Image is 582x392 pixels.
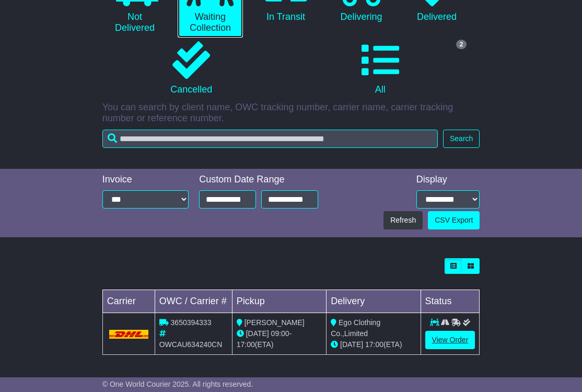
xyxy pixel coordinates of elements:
[109,330,148,338] img: DHL.png
[331,339,416,350] div: (ETA)
[232,290,326,313] td: Pickup
[199,174,318,186] div: Custom Date Range
[365,340,383,349] span: 17:00
[428,211,480,229] a: CSV Export
[102,38,281,99] a: Cancelled
[443,130,480,148] button: Search
[340,340,363,349] span: [DATE]
[237,340,255,349] span: 17:00
[102,102,480,124] p: You can search by client name, OWC tracking number, carrier name, carrier tracking number or refe...
[102,290,155,313] td: Carrier
[421,290,480,313] td: Status
[155,290,232,313] td: OWC / Carrier #
[159,340,223,349] span: OWCAU634240CN
[246,329,269,338] span: [DATE]
[102,380,253,388] span: © One World Courier 2025. All rights reserved.
[327,290,421,313] td: Delivery
[291,38,469,99] a: 2 All
[245,318,305,327] span: [PERSON_NAME]
[416,174,480,186] div: Display
[425,331,475,349] a: View Order
[271,329,289,338] span: 09:00
[171,318,212,327] span: 3650394333
[456,40,467,49] span: 2
[102,174,189,186] div: Invoice
[237,328,322,350] div: - (ETA)
[331,318,380,338] span: Ego Clothing Co.,Limited
[383,211,423,229] button: Refresh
